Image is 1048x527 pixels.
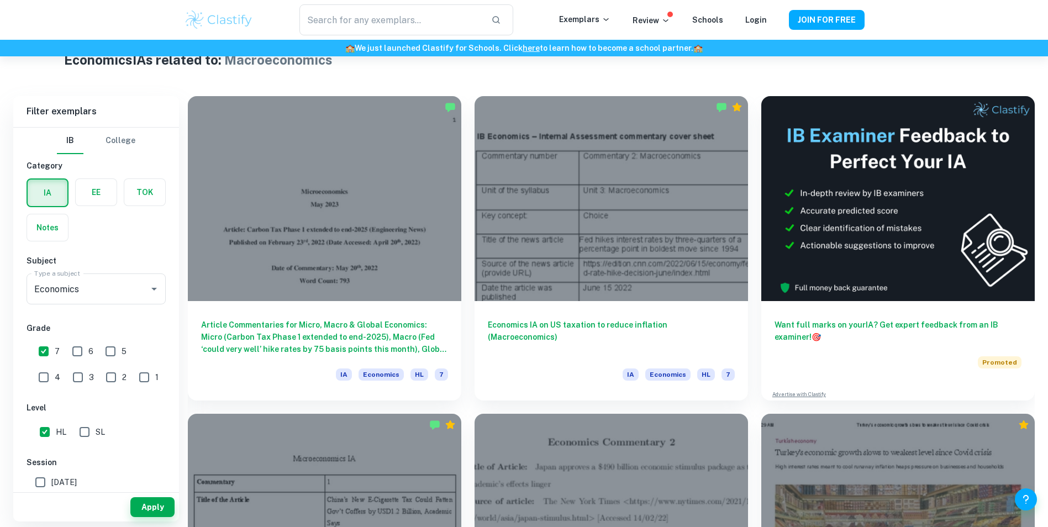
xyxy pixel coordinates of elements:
[559,13,610,25] p: Exemplars
[27,214,68,241] button: Notes
[184,9,254,31] img: Clastify logo
[122,371,127,383] span: 2
[55,371,60,383] span: 4
[359,368,404,381] span: Economics
[1018,419,1029,430] div: Premium
[1015,488,1037,510] button: Help and Feedback
[27,255,166,267] h6: Subject
[299,4,482,35] input: Search for any exemplars...
[716,102,727,113] img: Marked
[435,368,448,381] span: 7
[445,102,456,113] img: Marked
[761,96,1035,400] a: Want full marks on yourIA? Get expert feedback from an IB examiner!PromotedAdvertise with Clastify
[336,368,352,381] span: IA
[27,402,166,414] h6: Level
[89,371,94,383] span: 3
[55,345,60,357] span: 7
[410,368,428,381] span: HL
[693,44,703,52] span: 🏫
[224,52,333,67] span: Macroeconomics
[106,128,135,154] button: College
[2,42,1046,54] h6: We just launched Clastify for Schools. Click to learn how to become a school partner.
[978,356,1021,368] span: Promoted
[57,128,135,154] div: Filter type choice
[27,160,166,172] h6: Category
[697,368,715,381] span: HL
[488,319,735,355] h6: Economics IA on US taxation to reduce inflation (Macroeconomics)
[28,180,67,206] button: IA
[51,476,77,488] span: [DATE]
[27,322,166,334] h6: Grade
[57,128,83,154] button: IB
[345,44,355,52] span: 🏫
[76,179,117,205] button: EE
[13,96,179,127] h6: Filter exemplars
[475,96,748,400] a: Economics IA on US taxation to reduce inflation (Macroeconomics)IAEconomicsHL7
[645,368,691,381] span: Economics
[775,319,1021,343] h6: Want full marks on your IA ? Get expert feedback from an IB examiner!
[623,368,639,381] span: IA
[812,333,821,341] span: 🎯
[429,419,440,430] img: Marked
[56,426,66,438] span: HL
[523,44,540,52] a: here
[201,319,448,355] h6: Article Commentaries for Micro, Macro & Global Economics: Micro (Carbon Tax Phase 1 extended to e...
[130,497,175,517] button: Apply
[124,179,165,205] button: TOK
[745,15,767,24] a: Login
[772,391,826,398] a: Advertise with Clastify
[692,15,723,24] a: Schools
[731,102,742,113] div: Premium
[722,368,735,381] span: 7
[146,281,162,297] button: Open
[27,456,166,468] h6: Session
[155,371,159,383] span: 1
[64,50,983,70] h1: Economics IAs related to:
[188,96,461,400] a: Article Commentaries for Micro, Macro & Global Economics: Micro (Carbon Tax Phase 1 extended to e...
[761,96,1035,301] img: Thumbnail
[34,268,80,278] label: Type a subject
[122,345,127,357] span: 5
[445,419,456,430] div: Premium
[789,10,865,30] button: JOIN FOR FREE
[88,345,93,357] span: 6
[633,14,670,27] p: Review
[96,426,105,438] span: SL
